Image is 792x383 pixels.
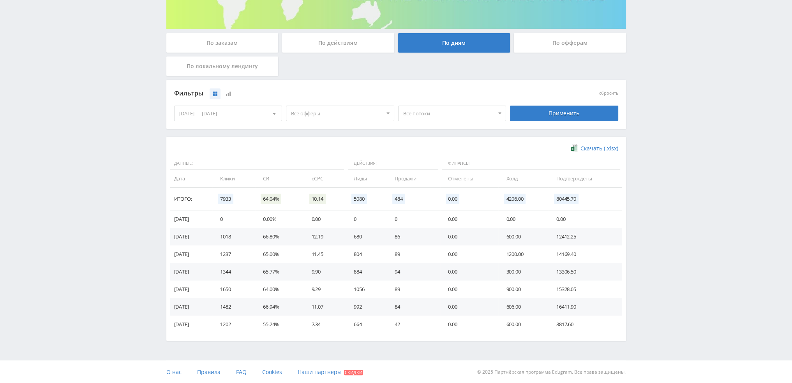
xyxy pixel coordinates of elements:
[262,368,282,376] span: Cookies
[304,228,346,245] td: 12.19
[197,368,220,376] span: Правила
[212,298,255,316] td: 1482
[346,281,387,298] td: 1056
[170,170,213,187] td: Дата
[212,228,255,245] td: 1018
[291,106,382,121] span: Все офферы
[175,106,282,121] div: [DATE] — [DATE]
[498,298,548,316] td: 606.00
[571,145,618,152] a: Скачать (.xlsx)
[166,56,279,76] div: По локальному лендингу
[255,298,303,316] td: 66.94%
[255,228,303,245] td: 66.80%
[212,245,255,263] td: 1237
[549,245,622,263] td: 14169.40
[498,281,548,298] td: 900.00
[255,263,303,281] td: 65.77%
[514,33,626,53] div: По офферам
[440,210,499,228] td: 0.00
[387,298,440,316] td: 84
[346,245,387,263] td: 804
[346,170,387,187] td: Лиды
[346,316,387,333] td: 664
[571,144,578,152] img: xlsx
[255,316,303,333] td: 55.24%
[580,145,618,152] span: Скачать (.xlsx)
[218,194,233,204] span: 7933
[170,157,344,170] span: Данные:
[387,210,440,228] td: 0
[498,228,548,245] td: 600.00
[348,157,438,170] span: Действия:
[498,210,548,228] td: 0.00
[304,316,346,333] td: 7.34
[387,170,440,187] td: Продажи
[304,263,346,281] td: 9.90
[170,316,213,333] td: [DATE]
[442,157,620,170] span: Финансы:
[549,170,622,187] td: Подтверждены
[346,298,387,316] td: 992
[346,263,387,281] td: 884
[282,33,394,53] div: По действиям
[549,228,622,245] td: 12412.25
[440,281,499,298] td: 0.00
[255,245,303,263] td: 65.00%
[304,170,346,187] td: eCPC
[174,88,506,99] div: Фильтры
[549,281,622,298] td: 15328.05
[387,281,440,298] td: 89
[403,106,494,121] span: Все потоки
[309,194,326,204] span: 10.14
[212,210,255,228] td: 0
[170,188,213,210] td: Итого:
[498,170,548,187] td: Холд
[498,263,548,281] td: 300.00
[549,210,622,228] td: 0.00
[298,368,342,376] span: Наши партнеры
[504,194,526,204] span: 4206.00
[440,245,499,263] td: 0.00
[549,298,622,316] td: 16411.90
[440,316,499,333] td: 0.00
[166,368,182,376] span: О нас
[549,263,622,281] td: 13306.50
[255,210,303,228] td: 0.00%
[346,228,387,245] td: 680
[351,194,367,204] span: 5080
[498,316,548,333] td: 600.00
[440,228,499,245] td: 0.00
[170,263,213,281] td: [DATE]
[440,298,499,316] td: 0.00
[304,245,346,263] td: 11.45
[261,194,281,204] span: 64.04%
[170,298,213,316] td: [DATE]
[170,245,213,263] td: [DATE]
[212,281,255,298] td: 1650
[255,281,303,298] td: 64.00%
[387,245,440,263] td: 89
[255,170,303,187] td: CR
[387,228,440,245] td: 86
[440,170,499,187] td: Отменены
[392,194,405,204] span: 484
[599,91,618,96] button: сбросить
[510,106,618,121] div: Применить
[170,228,213,245] td: [DATE]
[304,298,346,316] td: 11.07
[304,210,346,228] td: 0.00
[212,170,255,187] td: Клики
[212,263,255,281] td: 1344
[549,316,622,333] td: 8817.60
[236,368,247,376] span: FAQ
[346,210,387,228] td: 0
[170,210,213,228] td: [DATE]
[304,281,346,298] td: 9.29
[166,33,279,53] div: По заказам
[387,316,440,333] td: 42
[440,263,499,281] td: 0.00
[498,245,548,263] td: 1200.00
[344,370,363,375] span: Скидки
[170,281,213,298] td: [DATE]
[446,194,459,204] span: 0.00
